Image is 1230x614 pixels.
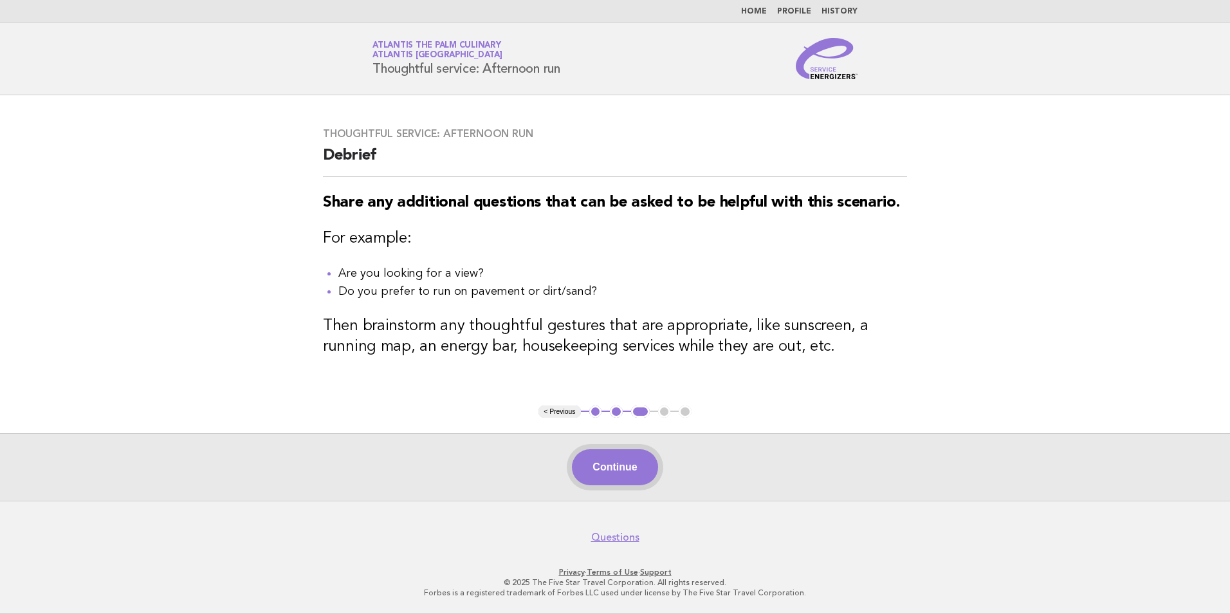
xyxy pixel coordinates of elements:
a: Atlantis The Palm CulinaryAtlantis [GEOGRAPHIC_DATA] [372,41,502,59]
h2: Debrief [323,145,907,177]
button: < Previous [538,405,580,418]
a: Privacy [559,568,585,577]
a: Profile [777,8,811,15]
p: Forbes is a registered trademark of Forbes LLC used under license by The Five Star Travel Corpora... [221,588,1009,598]
p: · · [221,567,1009,577]
h3: Thoughtful service: Afternoon run [323,127,907,140]
button: Continue [572,449,657,485]
a: Questions [591,531,639,544]
h3: Then brainstorm any thoughtful gestures that are appropriate, like sunscreen, a running map, an e... [323,316,907,357]
h1: Thoughtful service: Afternoon run [372,42,560,75]
p: © 2025 The Five Star Travel Corporation. All rights reserved. [221,577,1009,588]
img: Service Energizers [796,38,858,79]
li: Are you looking for a view? [338,265,907,283]
a: Terms of Use [587,568,638,577]
li: Do you prefer to run on pavement or dirt/sand? [338,283,907,301]
h3: For example: [323,228,907,249]
a: Support [640,568,672,577]
button: 2 [610,405,623,418]
button: 1 [589,405,602,418]
button: 3 [631,405,650,418]
span: Atlantis [GEOGRAPHIC_DATA] [372,51,502,60]
strong: Share any additional questions that can be asked to be helpful with this scenario. [323,195,899,210]
a: Home [741,8,767,15]
a: History [822,8,858,15]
